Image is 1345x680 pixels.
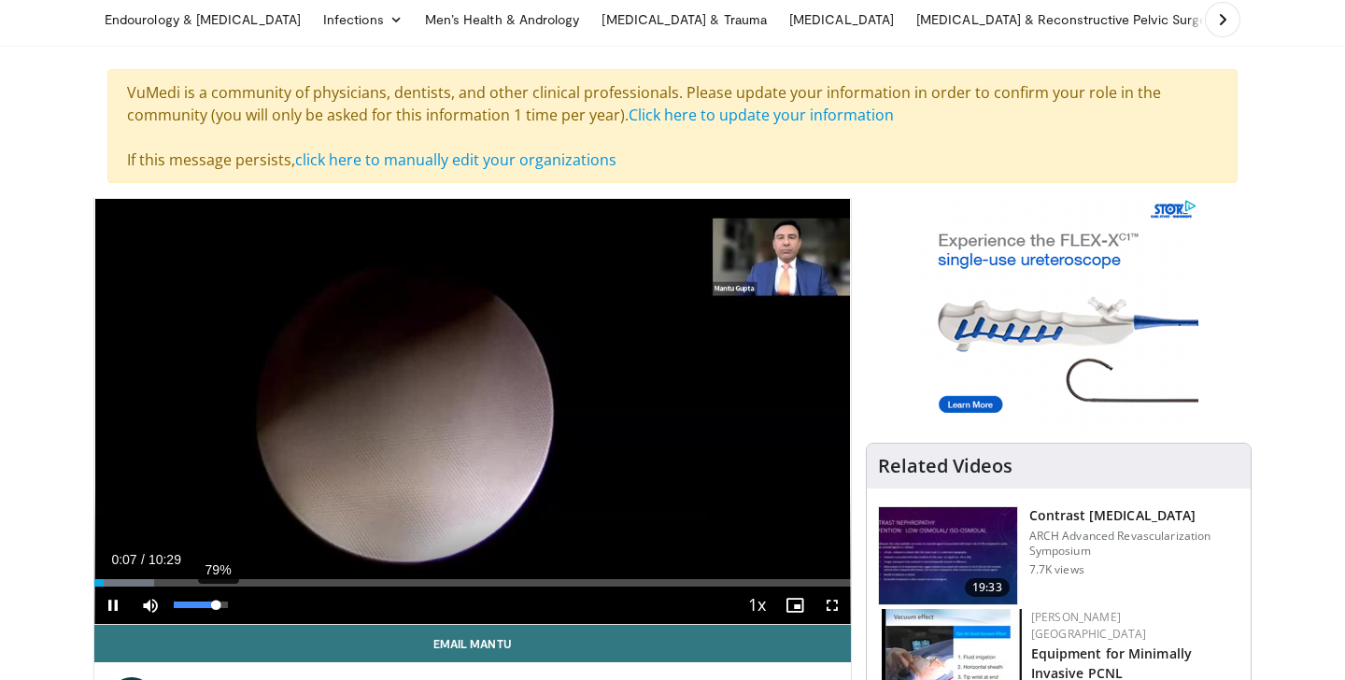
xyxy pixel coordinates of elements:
[94,199,851,625] video-js: Video Player
[132,587,169,624] button: Mute
[629,105,894,125] a: Click here to update your information
[94,579,851,587] div: Progress Bar
[141,552,145,567] span: /
[1029,562,1084,577] p: 7.7K views
[174,602,227,608] div: Volume Level
[93,1,312,38] a: Endourology & [MEDICAL_DATA]
[111,552,136,567] span: 0:07
[94,587,132,624] button: Pause
[312,1,414,38] a: Infections
[814,587,851,624] button: Fullscreen
[1029,506,1239,525] h3: Contrast [MEDICAL_DATA]
[879,507,1017,604] img: UFuN5x2kP8YLDu1n4xMDoxOjB1O8AjAz.150x105_q85_crop-smart_upscale.jpg
[149,552,181,567] span: 10:29
[778,1,905,38] a: [MEDICAL_DATA]
[295,149,616,170] a: click here to manually edit your organizations
[414,1,591,38] a: Men’s Health & Andrology
[905,1,1229,38] a: [MEDICAL_DATA] & Reconstructive Pelvic Surgery
[94,625,851,662] a: Email Mantu
[1029,529,1239,559] p: ARCH Advanced Revascularization Symposium
[739,587,776,624] button: Playback Rate
[776,587,814,624] button: Enable picture-in-picture mode
[1031,609,1147,642] a: [PERSON_NAME] [GEOGRAPHIC_DATA]
[590,1,778,38] a: [MEDICAL_DATA] & Trauma
[918,198,1198,432] iframe: Advertisement
[965,578,1010,597] span: 19:33
[107,69,1238,183] div: VuMedi is a community of physicians, dentists, and other clinical professionals. Please update yo...
[878,455,1012,477] h4: Related Videos
[878,506,1239,605] a: 19:33 Contrast [MEDICAL_DATA] ARCH Advanced Revascularization Symposium 7.7K views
